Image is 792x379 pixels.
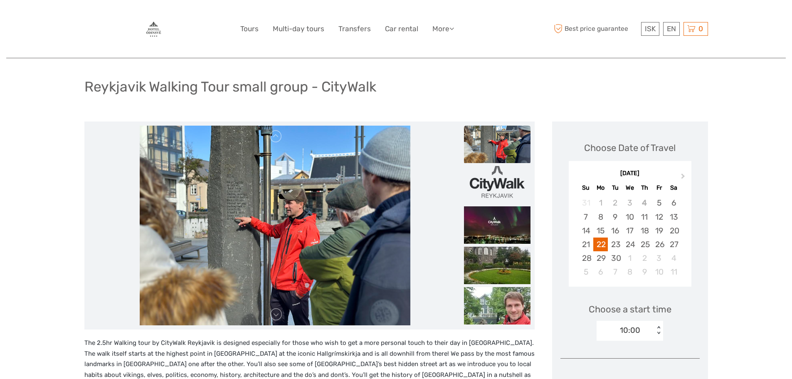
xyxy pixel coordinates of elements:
[622,196,637,210] div: Not available Wednesday, September 3rd, 2025
[240,23,259,35] a: Tours
[12,15,94,21] p: We're away right now. Please check back later!
[464,247,530,284] img: 7f25d7c16917449fad4422cc5213910c_slider_thumbnail.jpeg
[589,303,671,316] span: Choose a start time
[593,196,608,210] div: Not available Monday, September 1st, 2025
[622,251,637,265] div: Choose Wednesday, October 1st, 2025
[637,182,652,193] div: Th
[338,23,371,35] a: Transfers
[593,265,608,279] div: Choose Monday, October 6th, 2025
[652,224,666,238] div: Choose Friday, September 19th, 2025
[579,238,593,251] div: Choose Sunday, September 21st, 2025
[385,23,418,35] a: Car rental
[666,238,681,251] div: Choose Saturday, September 27th, 2025
[652,182,666,193] div: Fr
[622,210,637,224] div: Choose Wednesday, September 10th, 2025
[608,238,622,251] div: Choose Tuesday, September 23rd, 2025
[637,265,652,279] div: Choose Thursday, October 9th, 2025
[584,141,676,154] div: Choose Date of Travel
[620,325,640,336] div: 10:00
[432,23,454,35] a: More
[652,210,666,224] div: Choose Friday, September 12th, 2025
[608,251,622,265] div: Choose Tuesday, September 30th, 2025
[579,251,593,265] div: Choose Sunday, September 28th, 2025
[579,224,593,238] div: Choose Sunday, September 14th, 2025
[666,210,681,224] div: Choose Saturday, September 13th, 2025
[579,182,593,193] div: Su
[652,251,666,265] div: Choose Friday, October 3rd, 2025
[273,23,324,35] a: Multi-day tours
[608,196,622,210] div: Not available Tuesday, September 2nd, 2025
[622,224,637,238] div: Choose Wednesday, September 17th, 2025
[697,25,704,33] span: 0
[666,251,681,265] div: Choose Saturday, October 4th, 2025
[579,196,593,210] div: Not available Sunday, August 31st, 2025
[593,210,608,224] div: Choose Monday, September 8th, 2025
[622,238,637,251] div: Choose Wednesday, September 24th, 2025
[569,169,691,178] div: [DATE]
[579,210,593,224] div: Choose Sunday, September 7th, 2025
[637,238,652,251] div: Choose Thursday, September 25th, 2025
[652,238,666,251] div: Choose Friday, September 26th, 2025
[608,224,622,238] div: Choose Tuesday, September 16th, 2025
[96,13,106,23] button: Open LiveChat chat widget
[571,196,688,279] div: month 2025-09
[464,206,530,244] img: 3726e833f544482c95ee821f969106c9_slider_thumbnail.jpeg
[552,22,639,36] span: Best price guarantee
[666,265,681,279] div: Choose Saturday, October 11th, 2025
[677,171,691,185] button: Next Month
[652,196,666,210] div: Choose Friday, September 5th, 2025
[464,287,530,325] img: 5408d18288d848df810dacf09d04c69a_slider_thumbnail.jpeg
[655,326,662,335] div: < >
[593,251,608,265] div: Choose Monday, September 29th, 2025
[637,224,652,238] div: Choose Thursday, September 18th, 2025
[144,20,163,38] img: 87-17f89c9f-0478-4bb1-90ba-688bff3adf49_logo_big.jpg
[622,182,637,193] div: We
[140,126,410,325] img: af0615d4124b4899825b1496ad42e279_main_slider.png
[663,22,680,36] div: EN
[608,210,622,224] div: Choose Tuesday, September 9th, 2025
[622,265,637,279] div: Choose Wednesday, October 8th, 2025
[464,126,530,163] img: af0615d4124b4899825b1496ad42e279_slider_thumbnail.png
[608,182,622,193] div: Tu
[666,196,681,210] div: Choose Saturday, September 6th, 2025
[608,265,622,279] div: Choose Tuesday, October 7th, 2025
[637,251,652,265] div: Choose Thursday, October 2nd, 2025
[666,182,681,193] div: Sa
[593,224,608,238] div: Choose Monday, September 15th, 2025
[637,196,652,210] div: Not available Thursday, September 4th, 2025
[593,238,608,251] div: Choose Monday, September 22nd, 2025
[579,265,593,279] div: Choose Sunday, October 5th, 2025
[637,210,652,224] div: Choose Thursday, September 11th, 2025
[464,166,530,203] img: 8f1325ed9e6d429b99c4c789582693ac_slider_thumbnail.png
[666,224,681,238] div: Choose Saturday, September 20th, 2025
[652,265,666,279] div: Choose Friday, October 10th, 2025
[84,78,376,95] h1: Reykjavik Walking Tour small group - CityWalk
[645,25,656,33] span: ISK
[593,182,608,193] div: Mo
